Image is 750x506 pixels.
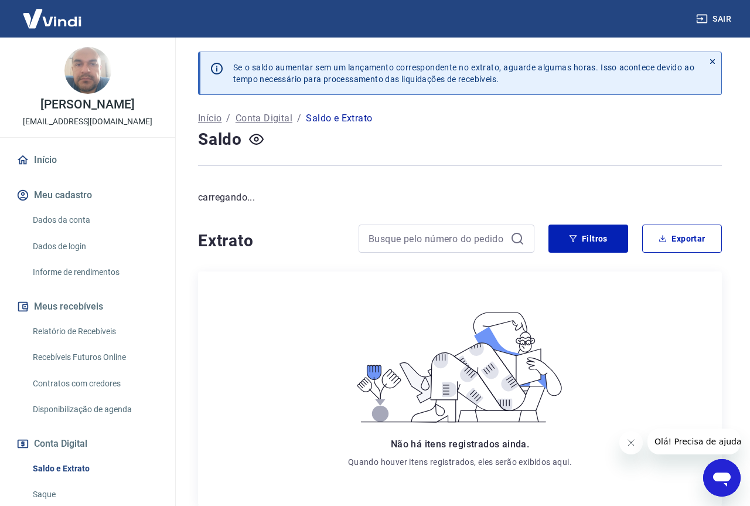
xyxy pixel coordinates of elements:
[348,456,572,468] p: Quando houver itens registrados, eles serão exibidos aqui.
[198,111,221,125] a: Início
[7,8,98,18] span: Olá! Precisa de ajuda?
[694,8,736,30] button: Sair
[297,111,301,125] p: /
[28,208,161,232] a: Dados da conta
[28,235,161,259] a: Dados de login
[236,111,292,125] a: Conta Digital
[14,431,161,457] button: Conta Digital
[14,147,161,173] a: Início
[703,459,741,497] iframe: Botão para abrir a janela de mensagens
[391,439,529,450] span: Não há itens registrados ainda.
[28,320,161,344] a: Relatório de Recebíveis
[14,294,161,320] button: Meus recebíveis
[198,128,242,151] h4: Saldo
[23,116,152,128] p: [EMAIL_ADDRESS][DOMAIN_NAME]
[306,111,372,125] p: Saldo e Extrato
[619,431,643,454] iframe: Fechar mensagem
[14,1,90,36] img: Vindi
[198,229,345,253] h4: Extrato
[40,99,134,111] p: [PERSON_NAME]
[647,429,741,454] iframe: Mensagem da empresa
[28,457,161,481] a: Saldo e Extrato
[642,225,722,253] button: Exportar
[64,47,111,94] img: ec237521-56d0-4ab1-83d2-ccae5b40fb7d.jpeg
[233,62,694,85] p: Se o saldo aumentar sem um lançamento correspondente no extrato, aguarde algumas horas. Isso acon...
[14,182,161,208] button: Meu cadastro
[198,191,722,205] p: carregando...
[28,372,161,396] a: Contratos com credores
[226,111,230,125] p: /
[28,260,161,284] a: Informe de rendimentos
[369,230,506,247] input: Busque pelo número do pedido
[548,225,628,253] button: Filtros
[28,398,161,422] a: Disponibilização de agenda
[28,345,161,369] a: Recebíveis Futuros Online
